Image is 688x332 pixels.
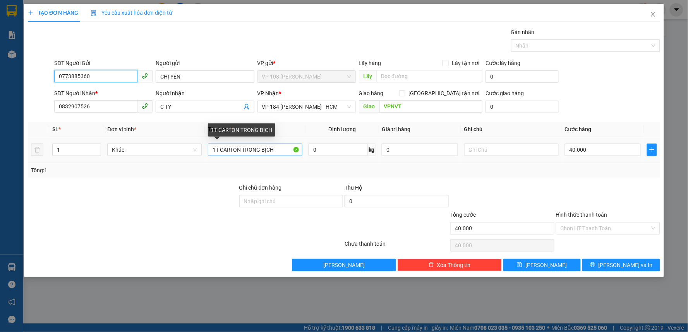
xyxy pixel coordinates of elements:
[650,11,656,17] span: close
[28,10,33,15] span: plus
[429,262,434,268] span: delete
[142,103,148,109] span: phone
[107,126,136,132] span: Đơn vị tính
[345,185,362,191] span: Thu Hộ
[647,147,656,153] span: plus
[599,261,653,269] span: [PERSON_NAME] và In
[503,259,581,271] button: save[PERSON_NAME]
[208,144,302,156] input: VD: Bàn, Ghế
[257,90,279,96] span: VP Nhận
[437,261,471,269] span: Xóa Thông tin
[239,185,282,191] label: Ghi chú đơn hàng
[31,166,266,175] div: Tổng: 1
[257,59,356,67] div: VP gửi
[359,100,379,113] span: Giao
[54,59,153,67] div: SĐT Người Gửi
[582,259,660,271] button: printer[PERSON_NAME] và In
[328,126,356,132] span: Định lượng
[486,90,524,96] label: Cước giao hàng
[517,262,522,268] span: save
[208,123,275,137] div: 1T CARTON TRONG BỊCH
[461,122,562,137] th: Ghi chú
[565,126,592,132] span: Cước hàng
[405,89,482,98] span: [GEOGRAPHIC_DATA] tận nơi
[525,261,567,269] span: [PERSON_NAME]
[647,144,657,156] button: plus
[511,29,535,35] label: Gán nhãn
[156,59,254,67] div: Người gửi
[156,89,254,98] div: Người nhận
[323,261,365,269] span: [PERSON_NAME]
[398,259,502,271] button: deleteXóa Thông tin
[382,144,458,156] input: 0
[344,240,450,253] div: Chưa thanh toán
[31,144,43,156] button: delete
[52,126,58,132] span: SL
[486,101,559,113] input: Cước giao hàng
[377,70,483,82] input: Dọc đường
[556,212,607,218] label: Hình thức thanh toán
[368,144,376,156] span: kg
[450,212,476,218] span: Tổng cước
[142,73,148,79] span: phone
[590,262,595,268] span: printer
[359,60,381,66] span: Lấy hàng
[449,59,482,67] span: Lấy tận nơi
[262,101,351,113] span: VP 184 Nguyễn Văn Trỗi - HCM
[54,89,153,98] div: SĐT Người Nhận
[382,126,410,132] span: Giá trị hàng
[379,100,483,113] input: Dọc đường
[91,10,172,16] span: Yêu cầu xuất hóa đơn điện tử
[486,70,559,83] input: Cước lấy hàng
[244,104,250,110] span: user-add
[642,4,664,26] button: Close
[239,195,343,207] input: Ghi chú đơn hàng
[359,90,384,96] span: Giao hàng
[112,144,197,156] span: Khác
[91,10,97,16] img: icon
[486,60,520,66] label: Cước lấy hàng
[292,259,396,271] button: [PERSON_NAME]
[359,70,377,82] span: Lấy
[262,71,351,82] span: VP 108 Lê Hồng Phong - Vũng Tàu
[28,10,78,16] span: TẠO ĐƠN HÀNG
[464,144,559,156] input: Ghi Chú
